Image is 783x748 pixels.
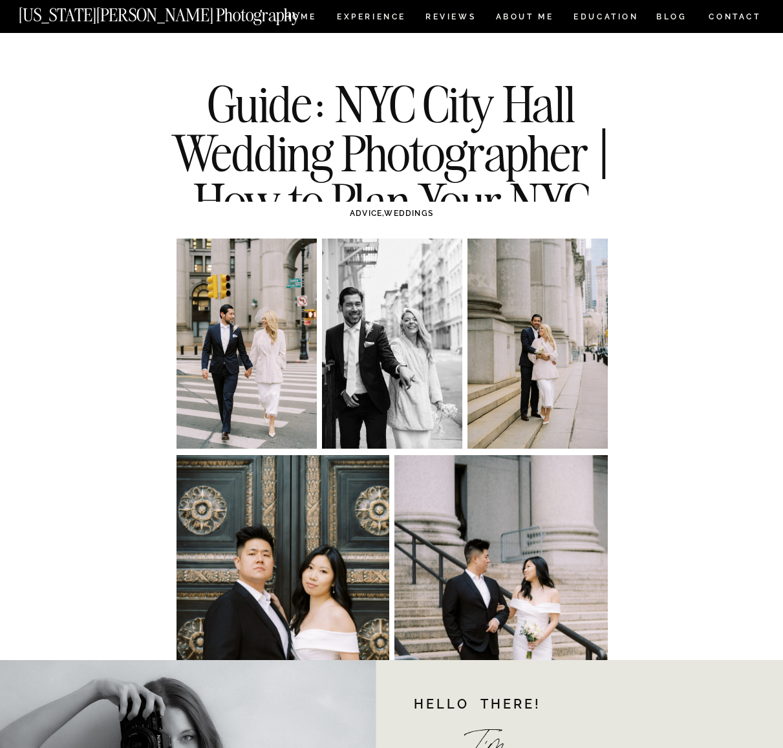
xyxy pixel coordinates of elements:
a: REVIEWS [425,13,474,24]
a: EDUCATION [572,13,640,24]
h1: Guide: NYC City Hall Wedding Photographer | How to Plan Your NYC Elopement [157,80,627,275]
h3: , [204,208,580,219]
h1: Hello there! [414,698,749,714]
a: [US_STATE][PERSON_NAME] Photography [19,6,343,17]
a: WEDDINGS [384,209,433,218]
img: Bride and groom outside the Soho Grand by NYC city hall wedding photographer [322,239,462,449]
a: ADVICE [350,209,382,218]
img: Bride and groom in front of the subway station in downtown Manhattan following their NYC City Hal... [467,239,608,449]
a: HOME [282,13,319,24]
a: CONTACT [708,10,762,24]
a: BLOG [656,13,687,24]
a: Experience [337,13,405,24]
img: Bride and groom crossing Centre St. i downtown Manhattan after eloping at city hall. [177,239,317,449]
a: ABOUT ME [495,13,554,24]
